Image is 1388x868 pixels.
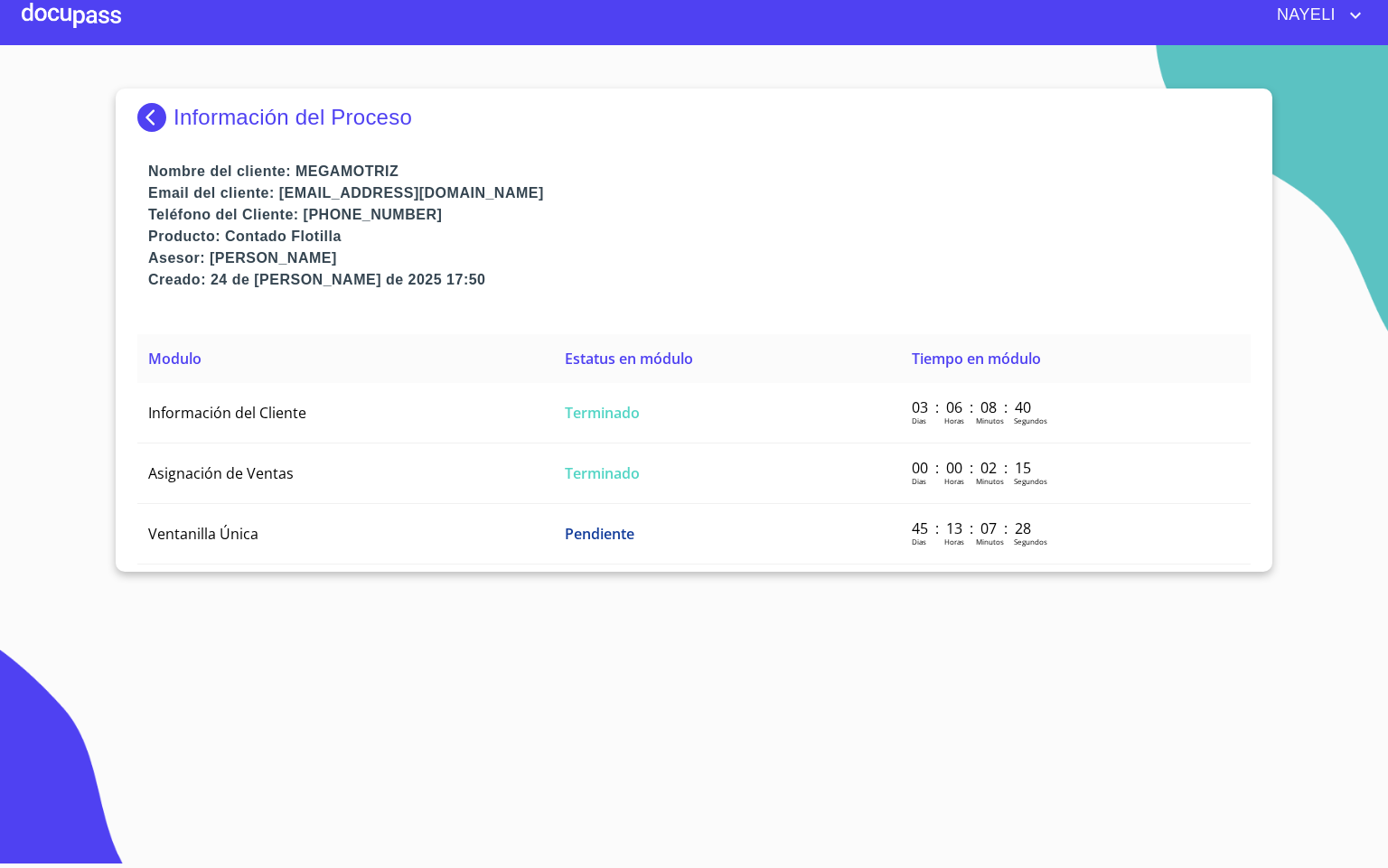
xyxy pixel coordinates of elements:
span: Ventanilla Única [148,524,258,544]
p: Información del Proceso [173,105,412,130]
button: account of current user [1263,1,1366,30]
p: Dias [912,537,926,546]
img: Docupass spot blue [137,103,173,132]
p: 03 : 06 : 08 : 40 [912,397,1034,417]
p: Dias [912,415,926,425]
p: Minutos [976,476,1004,486]
p: Horas [944,415,964,425]
span: Modulo [148,349,202,369]
span: Pendiente [565,524,634,544]
p: Minutos [976,537,1004,546]
span: Información del Cliente [148,403,306,423]
p: Creado: 24 de [PERSON_NAME] de 2025 17:50 [148,269,1251,291]
p: 00 : 00 : 02 : 15 [912,458,1034,478]
span: Estatus en módulo [565,349,693,369]
p: Email del cliente: [EMAIL_ADDRESS][DOMAIN_NAME] [148,182,1251,204]
p: Segundos [1014,476,1047,486]
p: Horas [944,476,964,486]
p: Producto: Contado Flotilla [148,226,1251,247]
p: Segundos [1014,537,1047,546]
p: Horas [944,537,964,546]
p: Asesor: [PERSON_NAME] [148,247,1251,269]
span: Asignación de Ventas [148,463,294,483]
span: Tiempo en módulo [912,349,1041,369]
span: NAYELI [1263,1,1345,30]
span: Terminado [565,403,640,423]
p: Teléfono del Cliente: [PHONE_NUMBER] [148,204,1251,226]
p: 45 : 13 : 07 : 28 [912,518,1034,538]
span: Terminado [565,463,640,483]
p: Dias [912,476,926,486]
p: Nombre del cliente: MEGAMOTRIZ [148,161,1251,182]
div: Información del Proceso [137,103,1251,132]
p: Segundos [1014,415,1047,425]
p: Minutos [976,415,1004,425]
